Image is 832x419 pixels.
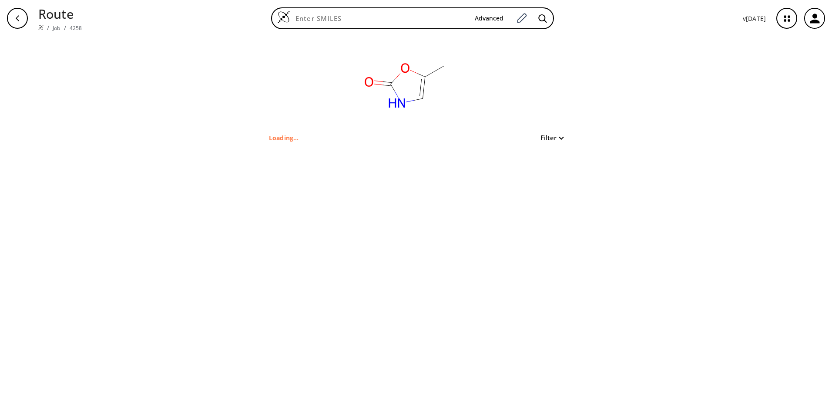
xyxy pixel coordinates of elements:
[319,37,493,132] svg: Cc1c[nH]c(=O)o1
[38,25,44,30] img: Spaya logo
[53,24,60,32] a: Job
[269,133,299,142] p: Loading...
[290,14,468,23] input: Enter SMILES
[38,4,82,23] p: Route
[47,23,49,32] li: /
[70,24,82,32] a: 4258
[468,10,510,27] button: Advanced
[743,14,766,23] p: v [DATE]
[535,135,563,141] button: Filter
[64,23,66,32] li: /
[277,10,290,24] img: Logo Spaya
